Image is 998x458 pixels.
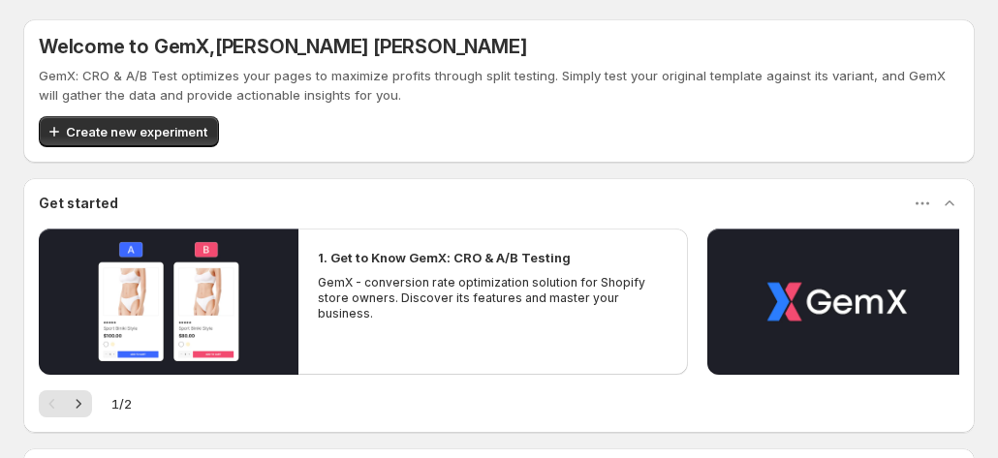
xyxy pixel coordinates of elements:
[111,394,132,413] span: 1 / 2
[66,122,207,141] span: Create new experiment
[39,229,298,375] button: Play video
[707,229,967,375] button: Play video
[318,248,571,267] h2: 1. Get to Know GemX: CRO & A/B Testing
[318,275,669,321] p: GemX - conversion rate optimization solution for Shopify store owners. Discover its features and ...
[39,116,219,147] button: Create new experiment
[39,35,959,58] h5: Welcome to GemX
[209,35,526,58] span: , [PERSON_NAME] [PERSON_NAME]
[39,66,959,105] p: GemX: CRO & A/B Test optimizes your pages to maximize profits through split testing. Simply test ...
[65,390,92,417] button: Next
[39,194,118,213] h3: Get started
[39,390,92,417] nav: Pagination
